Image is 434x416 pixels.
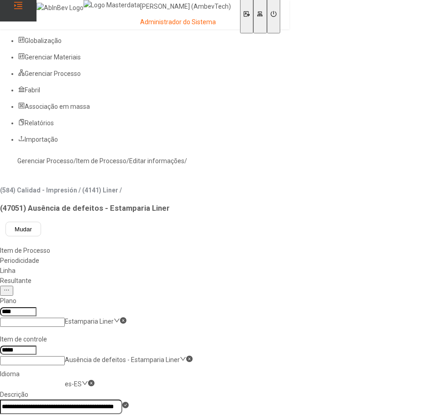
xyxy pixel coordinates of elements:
nz-select-item: Ausência de defeitos - Estamparia Liner [65,356,180,363]
span: Importação [25,136,58,143]
span: Gerenciar Materiais [25,53,81,61]
nz-breadcrumb-separator: / [73,157,76,165]
span: Gerenciar Processo [25,70,81,77]
p: [PERSON_NAME] (AmbevTech) [140,2,231,11]
span: Relatórios [25,119,54,127]
button: Mudar [5,222,41,236]
img: AbInBev Logo [37,3,84,13]
nz-select-item: es-ES [65,380,82,388]
span: Fabril [25,86,40,94]
p: Administrador do Sistema [140,18,231,27]
nz-breadcrumb-separator: / [126,157,129,165]
span: Globalização [25,37,62,44]
a: Editar informações [129,157,184,165]
a: Gerenciar Processo [17,157,73,165]
a: Item de Processo [76,157,126,165]
nz-breadcrumb-separator: / [184,157,187,165]
span: Mudar [15,226,32,233]
span: Associação em massa [25,103,90,110]
nz-select-item: Estamparia Liner [65,318,114,325]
